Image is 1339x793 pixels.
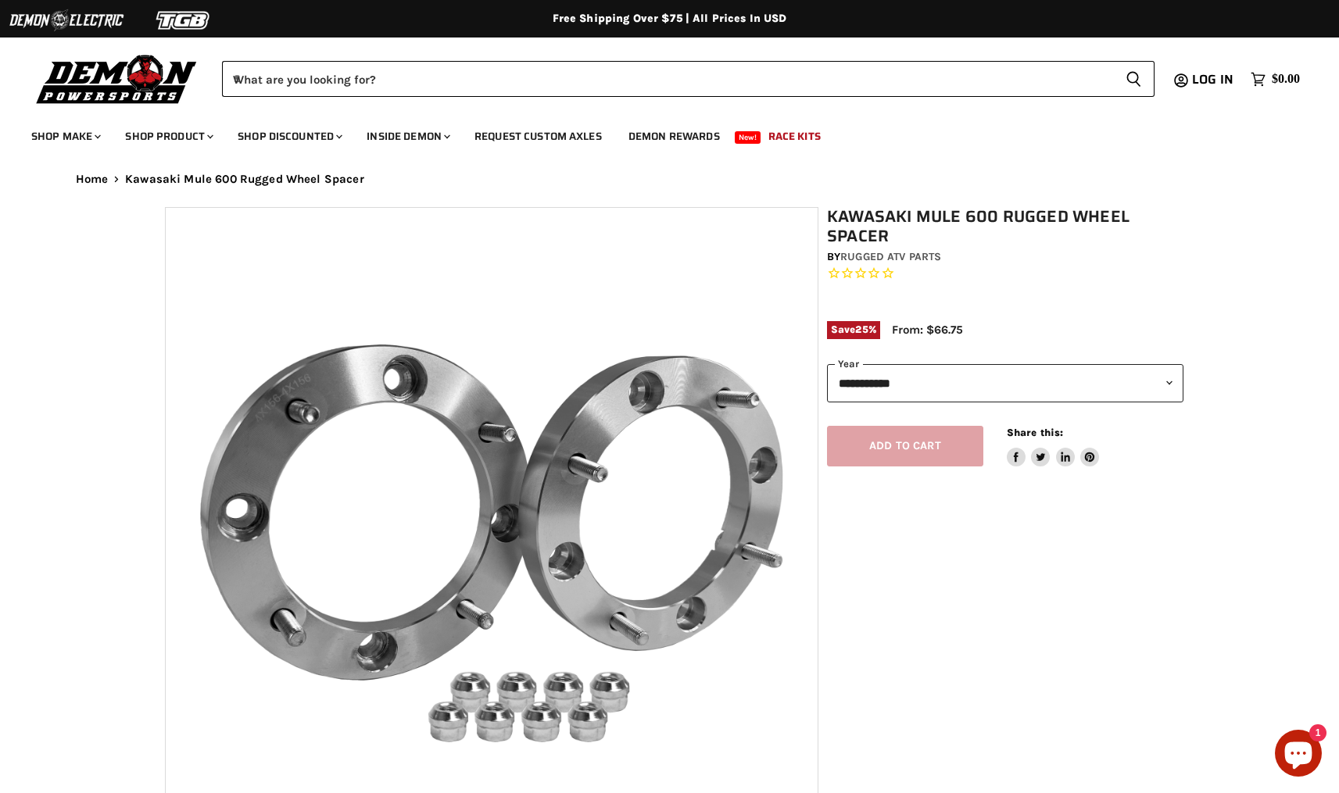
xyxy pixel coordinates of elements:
[1113,61,1155,97] button: Search
[226,120,352,152] a: Shop Discounted
[757,120,832,152] a: Race Kits
[1192,70,1233,89] span: Log in
[735,131,761,144] span: New!
[125,173,364,186] span: Kawasaki Mule 600 Rugged Wheel Spacer
[125,5,242,35] img: TGB Logo 2
[8,5,125,35] img: Demon Electric Logo 2
[76,173,109,186] a: Home
[113,120,223,152] a: Shop Product
[222,61,1155,97] form: Product
[840,250,941,263] a: Rugged ATV Parts
[1243,68,1308,91] a: $0.00
[617,120,732,152] a: Demon Rewards
[222,61,1113,97] input: When autocomplete results are available use up and down arrows to review and enter to select
[1007,426,1100,467] aside: Share this:
[45,173,1295,186] nav: Breadcrumbs
[1270,730,1326,780] inbox-online-store-chat: Shopify online store chat
[31,51,202,106] img: Demon Powersports
[463,120,614,152] a: Request Custom Axles
[355,120,460,152] a: Inside Demon
[827,207,1183,246] h1: Kawasaki Mule 600 Rugged Wheel Spacer
[855,323,868,335] span: 25
[827,266,1183,282] span: Rated 0.0 out of 5 stars 0 reviews
[1185,73,1243,87] a: Log in
[45,12,1295,26] div: Free Shipping Over $75 | All Prices In USD
[20,120,110,152] a: Shop Make
[20,114,1296,152] ul: Main menu
[827,321,880,338] span: Save %
[892,323,963,337] span: From: $66.75
[1007,427,1063,438] span: Share this:
[827,248,1183,266] div: by
[1272,72,1300,87] span: $0.00
[827,364,1183,402] select: year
